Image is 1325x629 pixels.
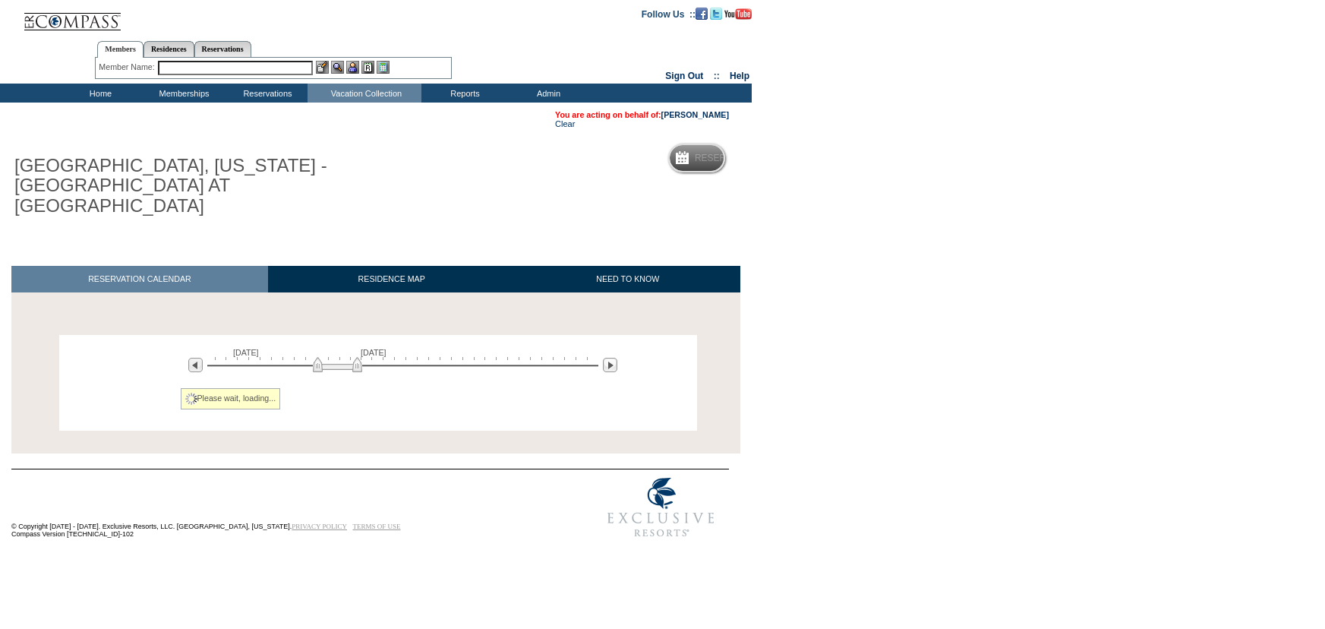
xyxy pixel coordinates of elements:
[97,41,144,58] a: Members
[642,8,696,20] td: Follow Us ::
[696,8,708,20] img: Become our fan on Facebook
[308,84,421,103] td: Vacation Collection
[346,61,359,74] img: Impersonate
[292,523,347,530] a: PRIVACY POLICY
[11,153,352,219] h1: [GEOGRAPHIC_DATA], [US_STATE] - [GEOGRAPHIC_DATA] AT [GEOGRAPHIC_DATA]
[224,84,308,103] td: Reservations
[361,61,374,74] img: Reservations
[665,71,703,81] a: Sign Out
[696,8,708,17] a: Become our fan on Facebook
[714,71,720,81] span: ::
[730,71,749,81] a: Help
[11,266,268,292] a: RESERVATION CALENDAR
[555,119,575,128] a: Clear
[661,110,729,119] a: [PERSON_NAME]
[603,358,617,372] img: Next
[593,469,729,545] img: Exclusive Resorts
[555,110,729,119] span: You are acting on behalf of:
[316,61,329,74] img: b_edit.gif
[268,266,516,292] a: RESIDENCE MAP
[140,84,224,103] td: Memberships
[194,41,251,57] a: Reservations
[144,41,194,57] a: Residences
[724,8,752,20] img: Subscribe to our YouTube Channel
[724,8,752,17] a: Subscribe to our YouTube Channel
[710,8,722,20] img: Follow us on Twitter
[695,153,811,163] h5: Reservation Calendar
[377,61,390,74] img: b_calculator.gif
[331,61,344,74] img: View
[361,348,386,357] span: [DATE]
[421,84,505,103] td: Reports
[99,61,157,74] div: Member Name:
[353,523,401,530] a: TERMS OF USE
[188,358,203,372] img: Previous
[185,393,197,405] img: spinner2.gif
[515,266,740,292] a: NEED TO KNOW
[181,388,281,409] div: Please wait, loading...
[710,8,722,17] a: Follow us on Twitter
[505,84,588,103] td: Admin
[233,348,259,357] span: [DATE]
[11,470,543,545] td: © Copyright [DATE] - [DATE]. Exclusive Resorts, LLC. [GEOGRAPHIC_DATA], [US_STATE]. Compass Versi...
[57,84,140,103] td: Home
